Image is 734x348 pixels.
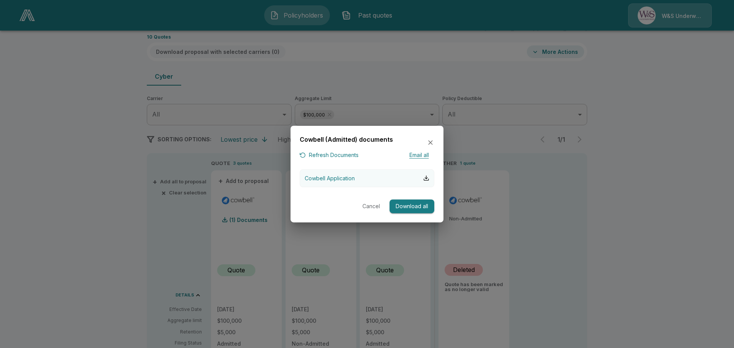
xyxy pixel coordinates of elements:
[300,169,434,187] button: Cowbell Application
[359,199,383,214] button: Cancel
[404,151,434,160] button: Email all
[300,135,393,145] h6: Cowbell (Admitted) documents
[305,174,355,182] p: Cowbell Application
[390,199,434,214] button: Download all
[300,151,359,160] button: Refresh Documents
